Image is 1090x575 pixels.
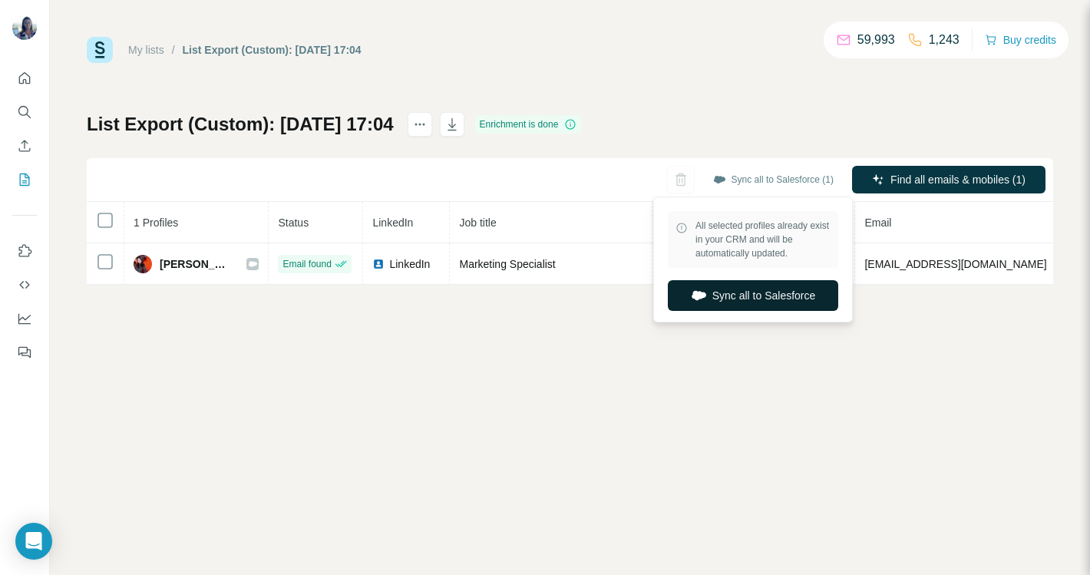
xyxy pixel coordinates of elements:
[12,98,37,126] button: Search
[87,37,113,63] img: Surfe Logo
[695,219,831,260] span: All selected profiles already exist in your CRM and will be automatically updated.
[12,166,37,193] button: My lists
[183,42,362,58] div: List Export (Custom): [DATE] 17:04
[12,132,37,160] button: Enrich CSV
[389,256,430,272] span: LinkedIn
[15,523,52,560] div: Open Intercom Messenger
[864,258,1046,270] span: [EMAIL_ADDRESS][DOMAIN_NAME]
[12,64,37,92] button: Quick start
[475,115,582,134] div: Enrichment is done
[12,271,37,299] button: Use Surfe API
[12,305,37,332] button: Dashboard
[459,216,496,229] span: Job title
[134,255,152,273] img: Avatar
[929,31,960,49] p: 1,243
[459,258,555,270] span: Marketing Specialist
[160,256,231,272] span: [PERSON_NAME]
[372,216,413,229] span: LinkedIn
[852,166,1045,193] button: Find all emails & mobiles (1)
[87,112,394,137] h1: List Export (Custom): [DATE] 17:04
[890,172,1026,187] span: Find all emails & mobiles (1)
[12,339,37,366] button: Feedback
[668,280,838,311] button: Sync all to Salesforce
[985,29,1056,51] button: Buy credits
[864,216,891,229] span: Email
[278,216,309,229] span: Status
[172,42,175,58] li: /
[408,112,432,137] button: actions
[857,31,895,49] p: 59,993
[12,15,37,40] img: Avatar
[282,257,331,271] span: Email found
[702,168,844,191] button: Sync all to Salesforce (1)
[134,216,178,229] span: 1 Profiles
[372,258,385,270] img: LinkedIn logo
[128,44,164,56] a: My lists
[12,237,37,265] button: Use Surfe on LinkedIn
